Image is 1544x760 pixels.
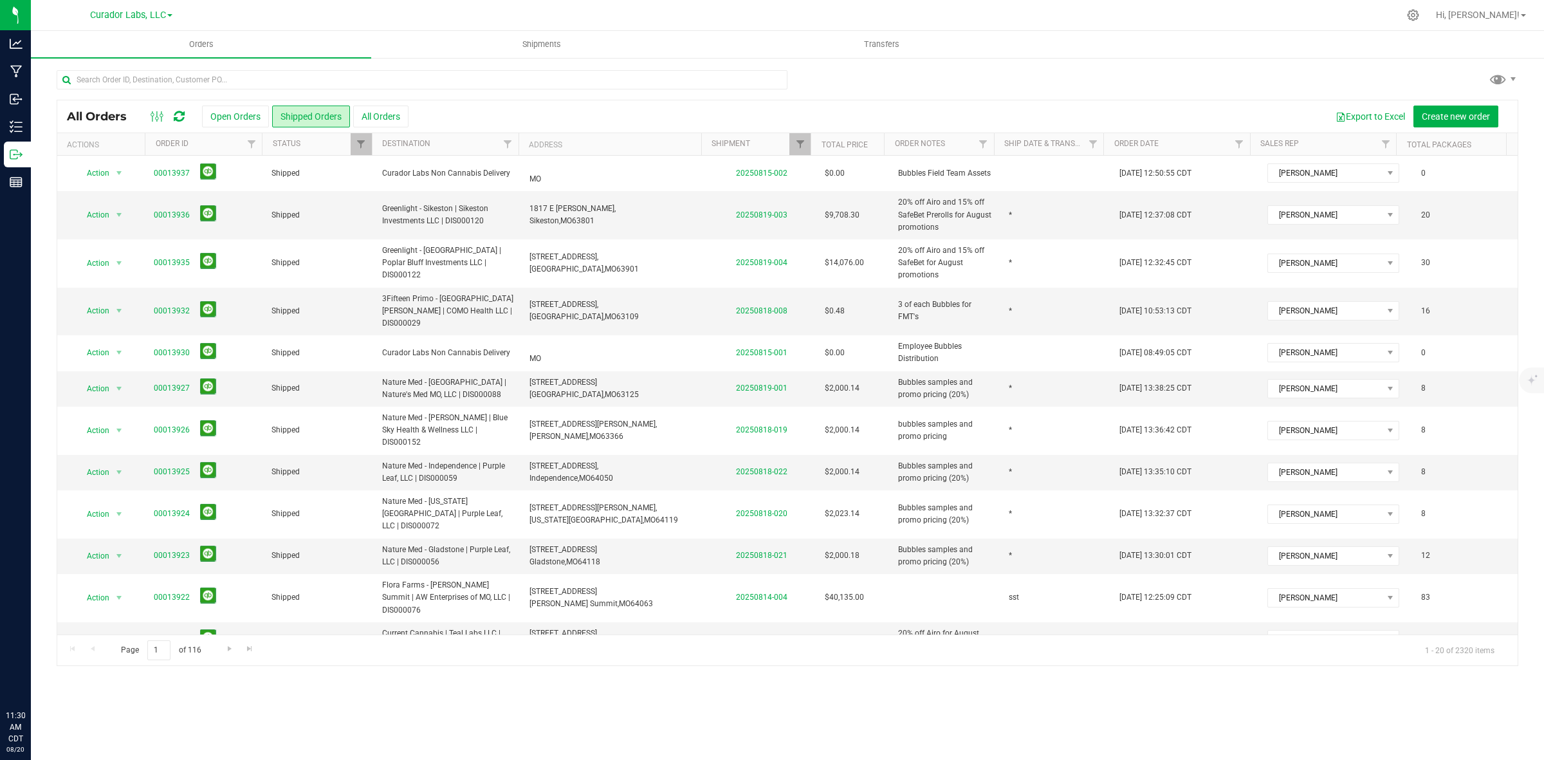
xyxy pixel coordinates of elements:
[822,140,868,149] a: Total Price
[605,390,616,399] span: MO
[1268,463,1383,481] span: [PERSON_NAME]
[271,550,367,562] span: Shipped
[1268,206,1383,224] span: [PERSON_NAME]
[172,39,231,50] span: Orders
[529,300,598,309] span: [STREET_ADDRESS],
[111,164,127,182] span: select
[154,167,190,180] a: 00013937
[1415,546,1437,565] span: 12
[736,551,787,560] a: 20250818-021
[825,382,859,394] span: $2,000.14
[154,591,190,604] a: 00013922
[111,422,127,440] span: select
[898,544,993,568] span: Bubbles samples and promo pricing (20%)
[898,196,993,234] span: 20% off Airo and 15% off SafeBet Prerolls for August promotions
[1268,631,1383,649] span: [PERSON_NAME]
[898,299,993,323] span: 3 of each Bubbles for FMT's
[1415,254,1437,272] span: 30
[898,340,993,365] span: Employee Bubbles Distribution
[1415,206,1437,225] span: 20
[1119,257,1191,269] span: [DATE] 12:32:45 CDT
[76,164,111,182] span: Action
[1119,167,1191,180] span: [DATE] 12:50:55 CDT
[6,745,25,754] p: 08/20
[736,509,787,518] a: 20250818-020
[382,203,514,227] span: Greenlight - Sikeston | Sikeston Investments LLC | DIS000120
[1119,508,1191,520] span: [DATE] 13:32:37 CDT
[529,420,657,429] span: [STREET_ADDRESS][PERSON_NAME],
[154,466,190,478] a: 00013925
[1119,424,1191,436] span: [DATE] 13:36:42 CDT
[76,505,111,523] span: Action
[529,312,605,321] span: [GEOGRAPHIC_DATA],
[825,209,859,221] span: $9,708.30
[529,599,619,608] span: [PERSON_NAME] Summit,
[273,139,300,148] a: Status
[1119,466,1191,478] span: [DATE] 13:35:10 CDT
[560,216,572,225] span: MO
[111,631,127,649] span: select
[898,245,993,282] span: 20% off Airo and 15% off SafeBet for August promotions
[382,579,514,616] span: Flora Farms - [PERSON_NAME] Summit | AW Enterprises of MO, LLC | DIS000076
[76,547,111,565] span: Action
[736,593,787,602] a: 20250814-004
[10,176,23,189] inline-svg: Reports
[578,557,600,566] span: 64118
[644,515,656,524] span: MO
[1119,305,1191,317] span: [DATE] 10:53:13 CDT
[898,627,993,652] span: 20% off Airo for August promo
[736,258,787,267] a: 20250819-004
[1004,139,1103,148] a: Ship Date & Transporter
[271,209,367,221] span: Shipped
[529,174,541,183] span: MO
[825,550,859,562] span: $2,000.18
[271,382,367,394] span: Shipped
[529,252,598,261] span: [STREET_ADDRESS],
[529,216,560,225] span: Sikeston,
[154,305,190,317] a: 00013932
[10,148,23,161] inline-svg: Outbound
[57,70,787,89] input: Search Order ID, Destination, Customer PO...
[825,591,864,604] span: $40,135.00
[111,463,127,481] span: select
[1114,139,1159,148] a: Order Date
[271,466,367,478] span: Shipped
[382,627,514,652] span: Current Cannabis | Teal Labs LLC | DIS000228
[76,206,111,224] span: Action
[529,204,616,213] span: 1817 E [PERSON_NAME],
[382,139,430,148] a: Destination
[1268,589,1383,607] span: [PERSON_NAME]
[351,133,372,155] a: Filter
[529,354,541,363] span: MO
[38,655,53,671] iframe: Resource center unread badge
[1415,640,1505,660] span: 1 - 20 of 2320 items
[111,589,127,607] span: select
[1422,111,1490,122] span: Create new order
[895,139,945,148] a: Order Notes
[579,474,591,483] span: MO
[271,305,367,317] span: Shipped
[202,106,269,127] button: Open Orders
[825,508,859,520] span: $2,023.14
[10,37,23,50] inline-svg: Analytics
[572,216,594,225] span: 63801
[271,167,367,180] span: Shipped
[529,629,598,638] span: [STREET_ADDRESS],
[31,31,371,58] a: Orders
[601,432,623,441] span: 63366
[271,424,367,436] span: Shipped
[898,460,993,485] span: Bubbles samples and promo pricing (20%)
[154,257,190,269] a: 00013935
[616,390,639,399] span: 63125
[616,312,639,321] span: 63109
[76,631,111,649] span: Action
[1119,382,1191,394] span: [DATE] 13:38:25 CDT
[13,657,51,696] iframe: Resource center
[1229,133,1250,155] a: Filter
[382,460,514,485] span: Nature Med - Independence | Purple Leaf, LLC | DIS000059
[154,550,190,562] a: 00013923
[1375,133,1396,155] a: Filter
[1415,344,1432,362] span: 0
[154,633,190,645] a: 00013921
[605,312,616,321] span: MO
